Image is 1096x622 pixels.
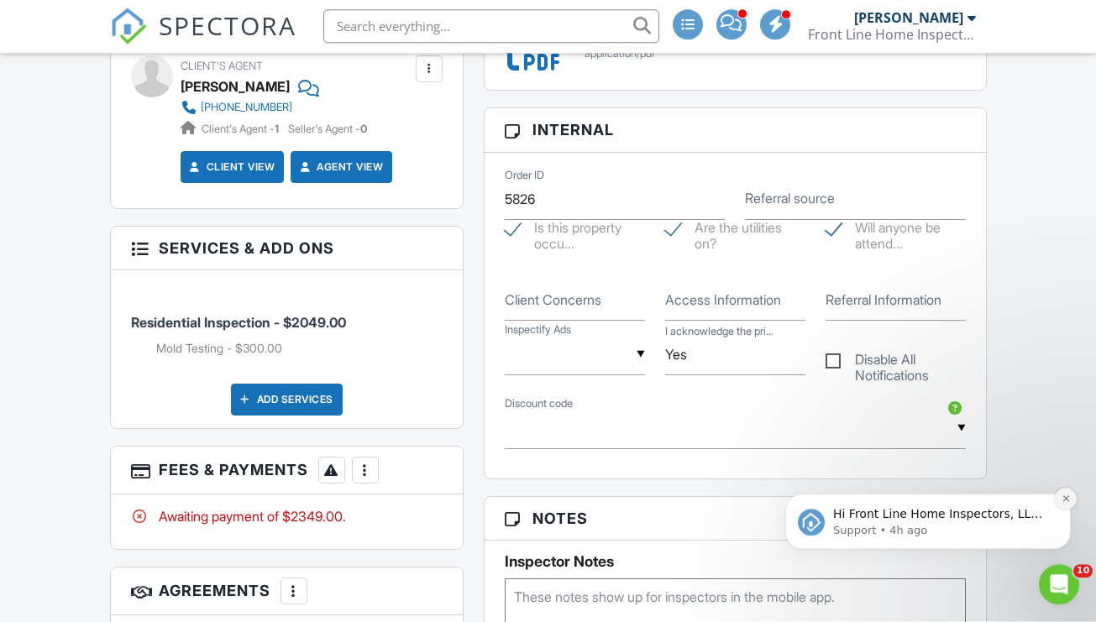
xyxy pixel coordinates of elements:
[485,498,986,541] h3: Notes
[505,169,544,184] label: Order ID
[760,389,1096,577] iframe: Intercom notifications message
[110,8,147,45] img: The Best Home Inspection Software - Spectora
[665,325,773,340] label: I acknowledge the price is based on the home’s square footage and may be adjusted if the actual m...
[505,397,573,412] label: Discount code
[111,568,463,616] h3: Agreements
[202,123,281,136] span: Client's Agent -
[665,280,805,321] input: Access Information
[665,221,805,242] label: Are the utilities on?
[854,10,963,27] div: [PERSON_NAME]
[131,315,346,332] span: Residential Inspection - $2049.00
[808,27,976,44] div: Front Line Home Inspectors, LLC
[181,60,263,73] span: Client's Agent
[111,447,463,495] h3: Fees & Payments
[38,120,65,147] img: Profile image for Support
[186,159,275,176] a: Client View
[181,75,290,100] a: [PERSON_NAME]
[295,99,317,121] button: Dismiss notification
[296,159,383,176] a: Agent View
[323,10,659,44] input: Search everything...
[665,335,805,376] input: I acknowledge the price is based on the home’s square footage and may be adjusted if the actual m...
[131,508,443,526] div: Awaiting payment of $2349.00.
[1073,565,1093,578] span: 10
[73,118,290,134] p: Hi Front Line Home Inspectors, LLC, We could not back up your inspections to Google Drive because...
[201,102,292,115] div: [PHONE_NUMBER]
[181,100,354,117] a: [PHONE_NUMBER]
[288,123,367,136] span: Seller's Agent -
[25,105,311,160] div: message notification from Support, 4h ago. Hi Front Line Home Inspectors, LLC, We could not back ...
[73,134,290,149] p: Message from Support, sent 4h ago
[665,291,781,310] label: Access Information
[826,353,966,374] label: Disable All Notifications
[360,123,367,136] strong: 0
[826,280,966,321] input: Referral Information
[505,323,571,338] label: Inspectify Ads
[231,384,343,416] div: Add Services
[505,221,645,242] label: Is this property occupied?
[275,123,279,136] strong: 1
[131,284,443,371] li: Service: Residential Inspection
[505,554,966,571] h5: Inspector Notes
[505,280,645,321] input: Client Concerns
[485,109,986,153] h3: Internal
[110,23,296,58] a: SPECTORA
[1039,565,1079,605] iframe: Intercom live chat
[826,291,941,310] label: Referral Information
[156,341,443,358] li: Add on: Mold Testing
[585,48,966,61] div: application/pdf
[159,8,296,44] span: SPECTORA
[745,190,835,208] label: Referral source
[505,291,601,310] label: Client Concerns
[111,227,463,271] h3: Services & Add ons
[826,221,966,242] label: Will anyone be attending the inspection?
